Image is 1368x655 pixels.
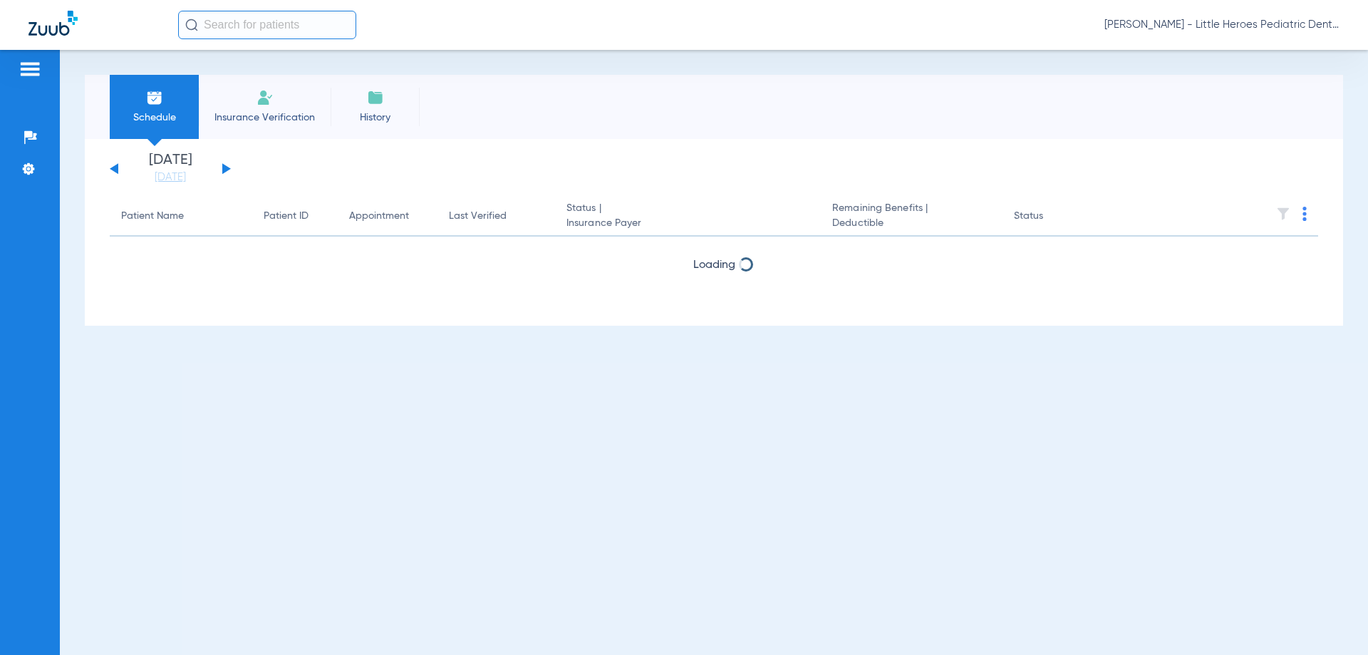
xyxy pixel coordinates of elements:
[555,197,821,237] th: Status |
[341,110,409,125] span: History
[264,209,326,224] div: Patient ID
[146,89,163,106] img: Schedule
[1002,197,1099,237] th: Status
[209,110,320,125] span: Insurance Verification
[264,209,309,224] div: Patient ID
[128,170,213,185] a: [DATE]
[256,89,274,106] img: Manual Insurance Verification
[449,209,544,224] div: Last Verified
[121,209,241,224] div: Patient Name
[1302,207,1307,221] img: group-dot-blue.svg
[367,89,384,106] img: History
[121,209,184,224] div: Patient Name
[178,11,356,39] input: Search for patients
[449,209,507,224] div: Last Verified
[1276,207,1290,221] img: filter.svg
[349,209,426,224] div: Appointment
[832,216,990,231] span: Deductible
[1104,18,1339,32] span: [PERSON_NAME] - Little Heroes Pediatric Dentistry
[566,216,809,231] span: Insurance Payer
[821,197,1002,237] th: Remaining Benefits |
[185,19,198,31] img: Search Icon
[349,209,409,224] div: Appointment
[693,259,735,271] span: Loading
[28,11,78,36] img: Zuub Logo
[120,110,188,125] span: Schedule
[128,153,213,185] li: [DATE]
[19,61,41,78] img: hamburger-icon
